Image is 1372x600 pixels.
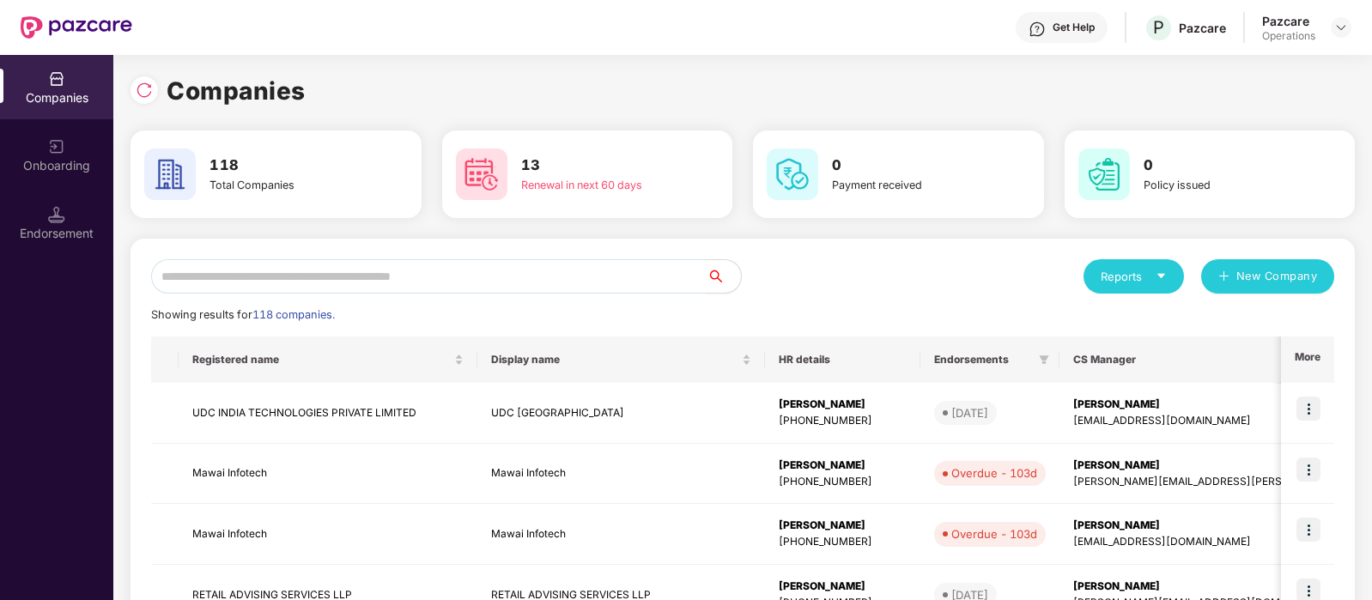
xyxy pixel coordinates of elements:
div: Policy issued [1144,177,1291,194]
img: icon [1296,518,1320,542]
img: svg+xml;base64,PHN2ZyBpZD0iQ29tcGFuaWVzIiB4bWxucz0iaHR0cDovL3d3dy53My5vcmcvMjAwMC9zdmciIHdpZHRoPS... [48,70,65,88]
span: New Company [1236,268,1318,285]
td: UDC INDIA TECHNOLOGIES PRIVATE LIMITED [179,383,477,444]
td: Mawai Infotech [179,504,477,565]
span: Display name [491,353,738,367]
img: svg+xml;base64,PHN2ZyB3aWR0aD0iMjAiIGhlaWdodD0iMjAiIHZpZXdCb3g9IjAgMCAyMCAyMCIgZmlsbD0ibm9uZSIgeG... [48,138,65,155]
div: [PERSON_NAME] [779,518,907,534]
span: plus [1218,270,1229,284]
span: Registered name [192,353,451,367]
div: Operations [1262,29,1315,43]
img: New Pazcare Logo [21,16,132,39]
div: [DATE] [951,404,988,421]
img: svg+xml;base64,PHN2ZyBpZD0iUmVsb2FkLTMyeDMyIiB4bWxucz0iaHR0cDovL3d3dy53My5vcmcvMjAwMC9zdmciIHdpZH... [136,82,153,99]
img: svg+xml;base64,PHN2ZyB4bWxucz0iaHR0cDovL3d3dy53My5vcmcvMjAwMC9zdmciIHdpZHRoPSI2MCIgaGVpZ2h0PSI2MC... [144,148,196,200]
img: svg+xml;base64,PHN2ZyB3aWR0aD0iMTQuNSIgaGVpZ2h0PSIxNC41IiB2aWV3Qm94PSIwIDAgMTYgMTYiIGZpbGw9Im5vbm... [48,206,65,223]
img: svg+xml;base64,PHN2ZyBpZD0iRHJvcGRvd24tMzJ4MzIiIHhtbG5zPSJodHRwOi8vd3d3LnczLm9yZy8yMDAwL3N2ZyIgd2... [1334,21,1348,34]
img: icon [1296,458,1320,482]
span: 118 companies. [252,308,335,321]
th: Registered name [179,336,477,383]
div: [PHONE_NUMBER] [779,474,907,490]
h3: 118 [209,155,357,177]
span: P [1153,17,1164,38]
div: Get Help [1053,21,1095,34]
h3: 0 [832,155,980,177]
div: Total Companies [209,177,357,194]
div: [PERSON_NAME] [779,458,907,474]
div: Renewal in next 60 days [521,177,669,194]
span: Showing results for [151,308,335,321]
td: Mawai Infotech [477,504,765,565]
button: search [706,259,742,294]
img: svg+xml;base64,PHN2ZyB4bWxucz0iaHR0cDovL3d3dy53My5vcmcvMjAwMC9zdmciIHdpZHRoPSI2MCIgaGVpZ2h0PSI2MC... [1078,148,1130,200]
span: Endorsements [934,353,1032,367]
div: Pazcare [1179,20,1226,36]
span: search [706,270,741,283]
img: svg+xml;base64,PHN2ZyB4bWxucz0iaHR0cDovL3d3dy53My5vcmcvMjAwMC9zdmciIHdpZHRoPSI2MCIgaGVpZ2h0PSI2MC... [456,148,507,200]
div: Reports [1101,268,1167,285]
div: Payment received [832,177,980,194]
td: Mawai Infotech [477,444,765,505]
span: caret-down [1156,270,1167,282]
td: Mawai Infotech [179,444,477,505]
img: svg+xml;base64,PHN2ZyBpZD0iSGVscC0zMngzMiIgeG1sbnM9Imh0dHA6Ly93d3cudzMub3JnLzIwMDAvc3ZnIiB3aWR0aD... [1029,21,1046,38]
button: plusNew Company [1201,259,1334,294]
div: Overdue - 103d [951,525,1037,542]
span: filter [1035,349,1053,370]
div: Pazcare [1262,13,1315,29]
div: [PHONE_NUMBER] [779,534,907,550]
div: [PERSON_NAME] [779,579,907,595]
span: filter [1039,355,1049,365]
th: More [1281,336,1334,383]
div: [PERSON_NAME] [779,397,907,413]
h1: Companies [167,72,306,110]
img: svg+xml;base64,PHN2ZyB4bWxucz0iaHR0cDovL3d3dy53My5vcmcvMjAwMC9zdmciIHdpZHRoPSI2MCIgaGVpZ2h0PSI2MC... [767,148,818,200]
th: HR details [765,336,920,383]
div: Overdue - 103d [951,464,1037,482]
h3: 0 [1144,155,1291,177]
td: UDC [GEOGRAPHIC_DATA] [477,383,765,444]
h3: 13 [521,155,669,177]
th: Display name [477,336,765,383]
div: [PHONE_NUMBER] [779,413,907,429]
img: icon [1296,397,1320,421]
